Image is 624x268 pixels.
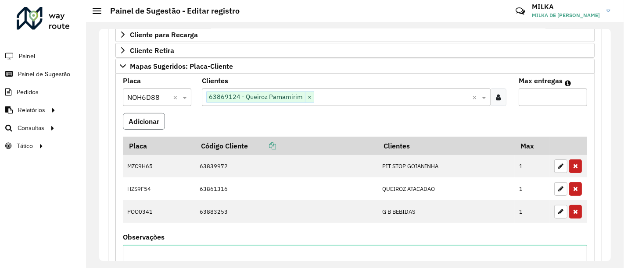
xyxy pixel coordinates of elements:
span: Painel de Sugestão [18,70,70,79]
span: Clear all [472,92,480,102]
a: Contato Rápido [511,2,530,21]
td: 1 [515,177,550,200]
th: Max [515,137,550,155]
td: 63839972 [195,155,377,178]
a: Cliente para Recarga [115,27,595,42]
td: QUEIROZ ATACADAO [377,177,514,200]
th: Placa [123,137,195,155]
td: 63861316 [195,177,377,200]
label: Observações [123,232,165,242]
span: Mapas Sugeridos: Placa-Cliente [130,63,233,70]
a: Copiar [248,141,276,150]
em: Máximo de clientes que serão colocados na mesma rota com os clientes informados [565,80,571,87]
span: MILKA DE [PERSON_NAME] [532,11,600,19]
td: 1 [515,200,550,223]
span: Cliente Retira [130,47,174,54]
span: Tático [17,141,33,151]
span: Consultas [18,123,44,133]
td: PIT STOP GOIANINHA [377,155,514,178]
h3: MILKA [532,3,600,11]
label: Clientes [202,75,228,86]
span: Painel [19,52,35,61]
label: Max entregas [519,75,563,86]
h2: Painel de Sugestão - Editar registro [101,6,240,16]
th: Clientes [377,137,514,155]
span: Pedidos [17,88,39,97]
td: 1 [515,155,550,178]
span: Relatórios [18,106,45,115]
span: Cliente para Recarga [130,31,198,38]
span: × [305,92,314,102]
span: 63869124 - Queiroz Parnamirim [207,92,305,102]
a: Mapas Sugeridos: Placa-Cliente [115,59,595,74]
td: G B BEBIDAS [377,200,514,223]
td: 63883253 [195,200,377,223]
td: HZS9F54 [123,177,195,200]
a: Cliente Retira [115,43,595,58]
label: Placa [123,75,141,86]
button: Adicionar [123,113,165,130]
td: POO0341 [123,200,195,223]
td: MZC9H65 [123,155,195,178]
span: Clear all [173,92,180,102]
th: Código Cliente [195,137,377,155]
